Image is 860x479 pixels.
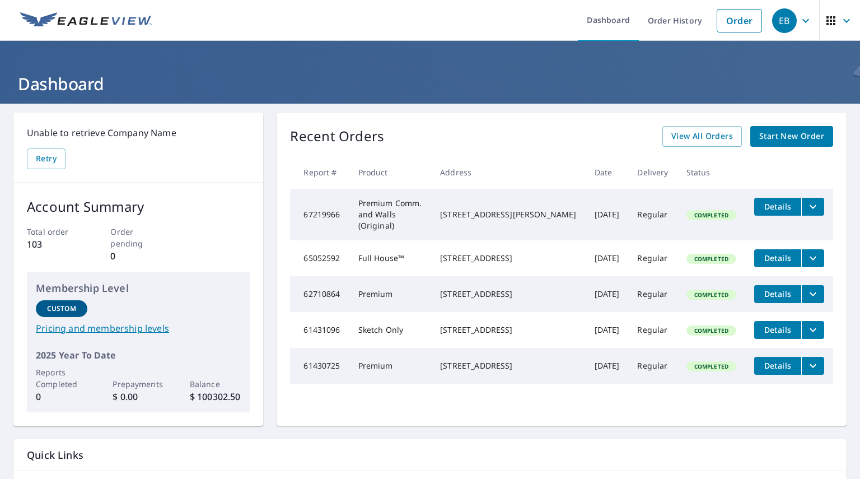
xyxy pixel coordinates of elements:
[761,289,794,299] span: Details
[36,322,241,335] a: Pricing and membership levels
[586,276,629,312] td: [DATE]
[27,197,250,217] p: Account Summary
[27,448,833,462] p: Quick Links
[290,276,349,312] td: 62710864
[662,126,742,147] a: View All Orders
[349,240,432,276] td: Full House™
[36,281,241,296] p: Membership Level
[431,156,585,189] th: Address
[27,226,83,238] p: Total order
[628,240,677,276] td: Regular
[290,312,349,348] td: 61431096
[290,189,349,240] td: 67219966
[628,348,677,384] td: Regular
[754,357,801,375] button: detailsBtn-61430725
[772,8,797,33] div: EB
[440,360,576,371] div: [STREET_ADDRESS]
[586,189,629,240] td: [DATE]
[586,240,629,276] td: [DATE]
[27,126,250,139] p: Unable to retrieve Company Name
[801,198,824,216] button: filesDropdownBtn-67219966
[110,249,166,263] p: 0
[36,348,241,362] p: 2025 Year To Date
[801,249,824,267] button: filesDropdownBtn-65052592
[801,285,824,303] button: filesDropdownBtn-62710864
[761,253,794,263] span: Details
[36,366,87,390] p: Reports Completed
[761,201,794,212] span: Details
[349,348,432,384] td: Premium
[113,390,164,403] p: $ 0.00
[801,321,824,339] button: filesDropdownBtn-61431096
[628,276,677,312] td: Regular
[750,126,833,147] a: Start New Order
[688,255,735,263] span: Completed
[440,324,576,336] div: [STREET_ADDRESS]
[761,324,794,335] span: Details
[290,126,384,147] p: Recent Orders
[628,312,677,348] td: Regular
[110,226,166,249] p: Order pending
[688,362,735,370] span: Completed
[349,312,432,348] td: Sketch Only
[586,348,629,384] td: [DATE]
[20,12,152,29] img: EV Logo
[717,9,762,32] a: Order
[759,129,824,143] span: Start New Order
[688,291,735,299] span: Completed
[36,390,87,403] p: 0
[47,304,76,314] p: Custom
[628,156,677,189] th: Delivery
[13,72,847,95] h1: Dashboard
[754,321,801,339] button: detailsBtn-61431096
[688,211,735,219] span: Completed
[688,327,735,334] span: Completed
[754,198,801,216] button: detailsBtn-67219966
[671,129,733,143] span: View All Orders
[290,156,349,189] th: Report #
[440,209,576,220] div: [STREET_ADDRESS][PERSON_NAME]
[190,378,241,390] p: Balance
[440,289,576,300] div: [STREET_ADDRESS]
[36,152,57,166] span: Retry
[113,378,164,390] p: Prepayments
[754,285,801,303] button: detailsBtn-62710864
[628,189,677,240] td: Regular
[349,276,432,312] td: Premium
[586,312,629,348] td: [DATE]
[349,189,432,240] td: Premium Comm. and Walls (Original)
[754,249,801,267] button: detailsBtn-65052592
[349,156,432,189] th: Product
[761,360,794,371] span: Details
[290,240,349,276] td: 65052592
[586,156,629,189] th: Date
[677,156,745,189] th: Status
[801,357,824,375] button: filesDropdownBtn-61430725
[190,390,241,403] p: $ 100302.50
[27,238,83,251] p: 103
[290,348,349,384] td: 61430725
[27,148,66,169] button: Retry
[440,253,576,264] div: [STREET_ADDRESS]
